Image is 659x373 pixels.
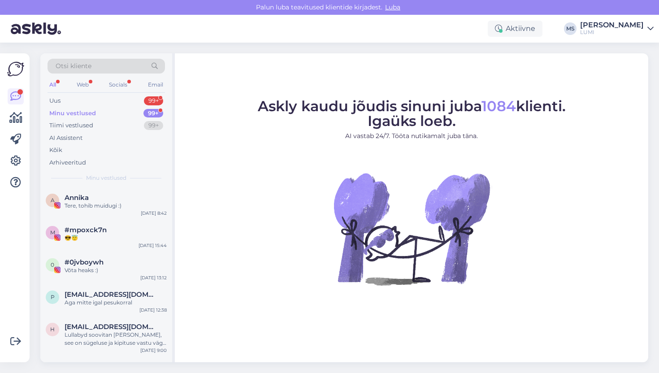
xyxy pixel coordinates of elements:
span: A [51,197,55,204]
div: Web [75,79,91,91]
div: Tiimi vestlused [49,121,93,130]
span: h [50,326,55,333]
img: No Chat active [331,148,492,309]
span: #mpoxck7n [65,226,107,234]
div: [PERSON_NAME] [580,22,644,29]
span: 0 [51,261,54,268]
div: [DATE] 8:42 [141,210,167,217]
div: Aga mitte igal pesukorral [65,299,167,307]
div: 99+ [144,96,163,105]
div: 😎😇 [65,234,167,242]
span: m [50,229,55,236]
p: AI vastab 24/7. Tööta nutikamalt juba täna. [258,131,566,141]
div: 99+ [143,109,163,118]
div: MS [564,22,577,35]
div: Socials [107,79,129,91]
div: Arhiveeritud [49,158,86,167]
div: Uus [49,96,61,105]
span: Minu vestlused [86,174,126,182]
div: [DATE] 9:00 [140,347,167,354]
img: Askly Logo [7,61,24,78]
div: Võta heaks :) [65,266,167,274]
div: Lullabyd soovitan [PERSON_NAME], see on sügeluse ja kipituse vastu väga tõhus [65,331,167,347]
span: #0jvboywh [65,258,104,266]
div: Minu vestlused [49,109,96,118]
span: Otsi kliente [56,61,91,71]
span: Annika [65,194,89,202]
span: helena.name84@gmail.com [65,323,158,331]
div: Aktiivne [488,21,542,37]
div: [DATE] 12:38 [139,307,167,313]
div: [DATE] 15:44 [139,242,167,249]
div: Tere, tohib muidugi :) [65,202,167,210]
div: LUMI [580,29,644,36]
span: pisartzik@gmail.com [65,291,158,299]
div: AI Assistent [49,134,82,143]
div: Email [146,79,165,91]
a: [PERSON_NAME]LUMI [580,22,654,36]
div: 99+ [144,121,163,130]
span: 1084 [481,97,516,115]
div: [DATE] 13:12 [140,274,167,281]
span: Luba [382,3,403,11]
span: Askly kaudu jõudis sinuni juba klienti. Igaüks loeb. [258,97,566,130]
span: p [51,294,55,300]
div: Kõik [49,146,62,155]
div: All [48,79,58,91]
